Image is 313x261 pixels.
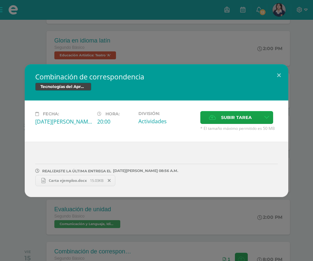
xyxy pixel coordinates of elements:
[90,178,103,183] span: 15.03KB
[35,118,92,125] div: [DATE][PERSON_NAME]
[138,111,195,116] label: División:
[35,175,115,186] a: Carta ejemploo.docx 15.03KB
[138,118,195,125] div: Actividades
[35,83,91,91] span: Tecnologías del Aprendizaje y la Comunicación
[35,72,278,81] h2: Combinación de correspondencia
[97,118,133,125] div: 20:00
[104,177,115,184] span: Remover entrega
[45,178,90,183] span: Carta ejemploo.docx
[200,126,278,131] span: * El tamaño máximo permitido es 50 MB
[270,64,288,87] button: Close (Esc)
[105,111,120,116] span: Hora:
[221,111,252,124] span: Subir tarea
[43,111,59,116] span: Fecha:
[42,169,111,173] span: REALIZASTE LA ÚLTIMA ENTREGA EL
